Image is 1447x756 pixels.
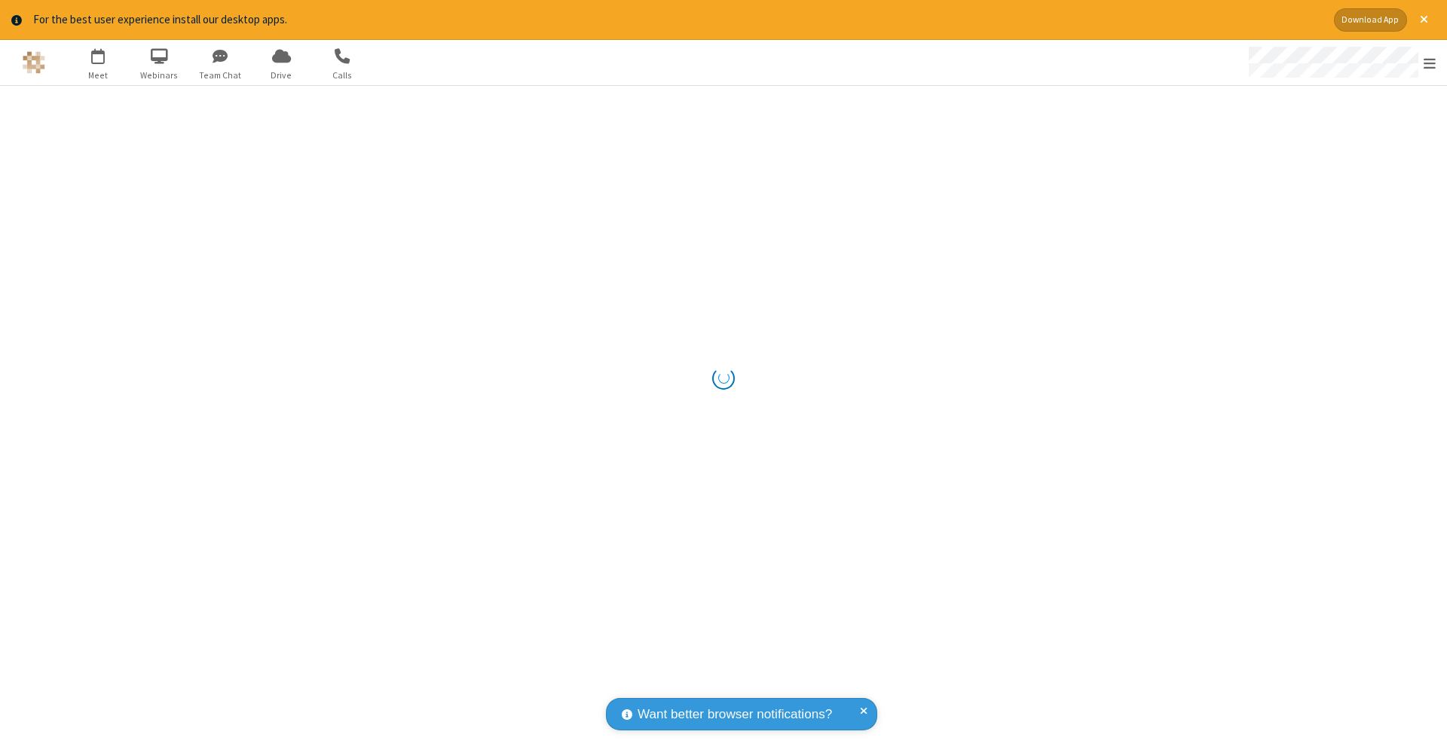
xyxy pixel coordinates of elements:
[192,69,249,82] span: Team Chat
[314,69,371,82] span: Calls
[131,69,188,82] span: Webinars
[33,11,1323,29] div: For the best user experience install our desktop apps.
[1412,8,1436,32] button: Close alert
[1234,40,1447,85] div: Open menu
[253,69,310,82] span: Drive
[5,40,62,85] button: Logo
[70,69,127,82] span: Meet
[23,51,45,74] img: QA Selenium DO NOT DELETE OR CHANGE
[1334,8,1407,32] button: Download App
[638,705,832,724] span: Want better browser notifications?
